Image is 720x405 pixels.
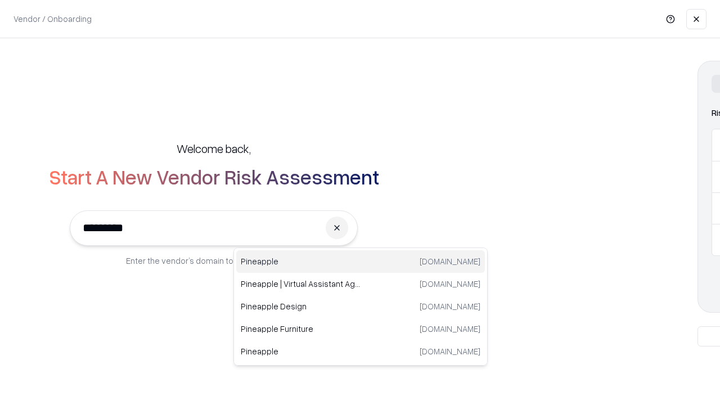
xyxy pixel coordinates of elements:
[233,247,488,366] div: Suggestions
[241,300,361,312] p: Pineapple Design
[420,300,480,312] p: [DOMAIN_NAME]
[241,278,361,290] p: Pineapple | Virtual Assistant Agency
[420,278,480,290] p: [DOMAIN_NAME]
[241,345,361,357] p: Pineapple
[13,13,92,25] p: Vendor / Onboarding
[241,255,361,267] p: Pineapple
[420,255,480,267] p: [DOMAIN_NAME]
[420,323,480,335] p: [DOMAIN_NAME]
[241,323,361,335] p: Pineapple Furniture
[420,345,480,357] p: [DOMAIN_NAME]
[126,255,301,267] p: Enter the vendor’s domain to begin onboarding
[49,165,379,188] h2: Start A New Vendor Risk Assessment
[177,141,251,156] h5: Welcome back,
